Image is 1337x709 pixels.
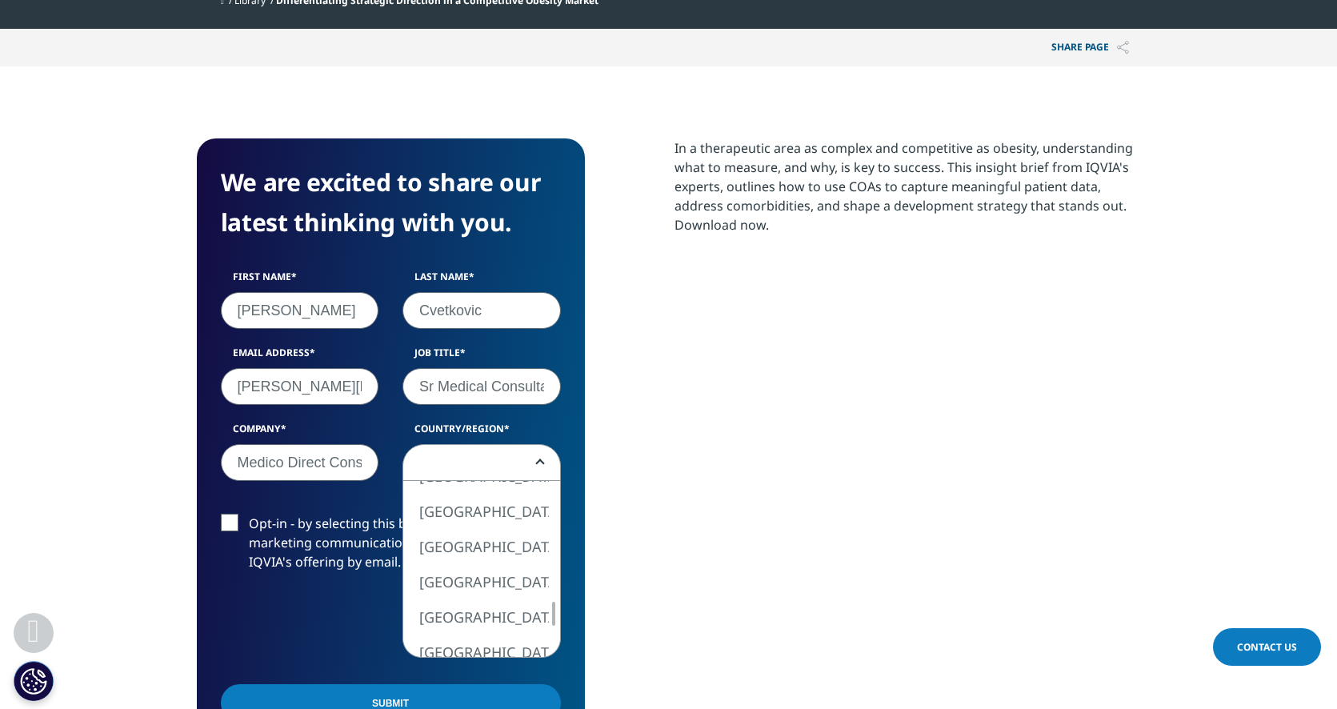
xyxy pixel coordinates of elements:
[403,564,549,599] li: [GEOGRAPHIC_DATA]
[402,422,561,444] label: Country/Region
[1039,29,1141,66] button: Share PAGEShare PAGE
[221,346,379,368] label: Email Address
[221,270,379,292] label: First Name
[221,597,464,659] iframe: reCAPTCHA
[14,661,54,701] button: Подешавања колачића
[403,529,549,564] li: [GEOGRAPHIC_DATA]
[403,635,549,670] li: [GEOGRAPHIC_DATA]
[403,599,549,635] li: [GEOGRAPHIC_DATA]
[1039,29,1141,66] p: Share PAGE
[403,494,549,529] li: [GEOGRAPHIC_DATA]
[221,162,561,242] h4: We are excited to share our latest thinking with you.
[1237,640,1297,654] span: Contact Us
[675,138,1141,246] p: In a therapeutic area as complex and competitive as obesity, understanding what to measure, and w...
[402,346,561,368] label: Job Title
[1117,41,1129,54] img: Share PAGE
[1213,628,1321,666] a: Contact Us
[221,514,561,580] label: Opt-in - by selecting this box, I consent to receiving marketing communications and information a...
[402,270,561,292] label: Last Name
[221,422,379,444] label: Company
